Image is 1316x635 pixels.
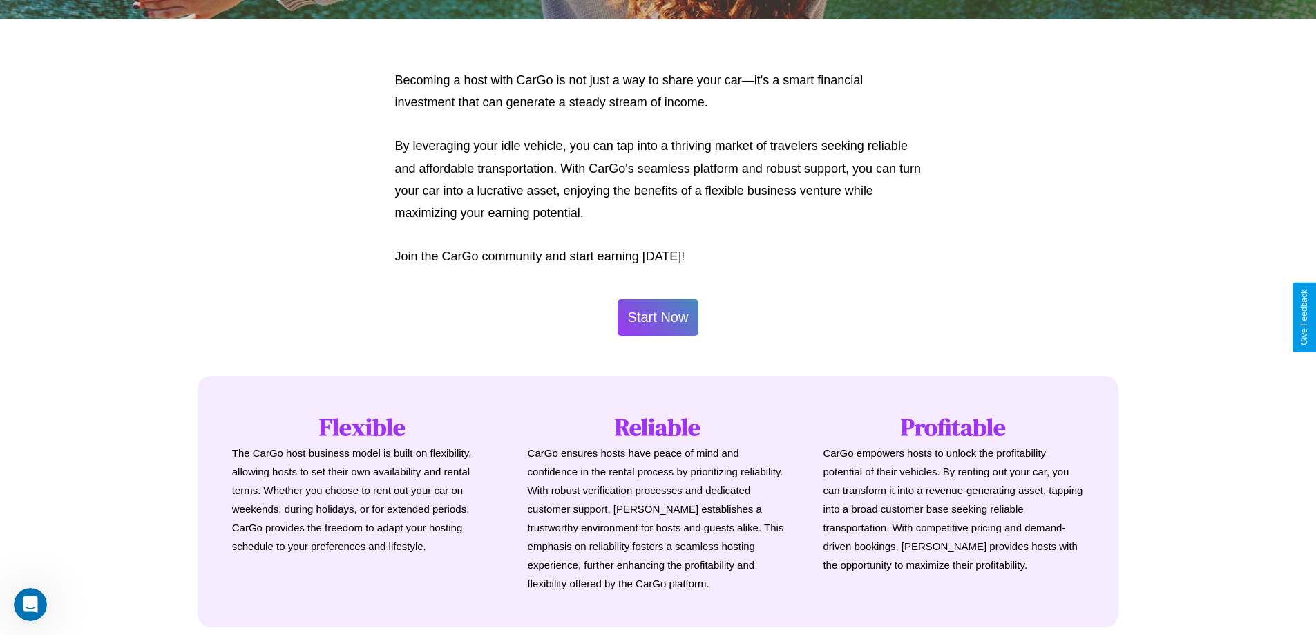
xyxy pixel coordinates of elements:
iframe: Intercom live chat [14,588,47,621]
button: Start Now [618,299,699,336]
p: CarGo ensures hosts have peace of mind and confidence in the rental process by prioritizing relia... [528,444,789,593]
h1: Reliable [528,410,789,444]
div: Give Feedback [1299,290,1309,345]
h1: Profitable [823,410,1084,444]
p: The CarGo host business model is built on flexibility, allowing hosts to set their own availabili... [232,444,493,556]
h1: Flexible [232,410,493,444]
p: CarGo empowers hosts to unlock the profitability potential of their vehicles. By renting out your... [823,444,1084,574]
p: Becoming a host with CarGo is not just a way to share your car—it's a smart financial investment ... [395,69,922,114]
p: Join the CarGo community and start earning [DATE]! [395,245,922,267]
p: By leveraging your idle vehicle, you can tap into a thriving market of travelers seeking reliable... [395,135,922,225]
